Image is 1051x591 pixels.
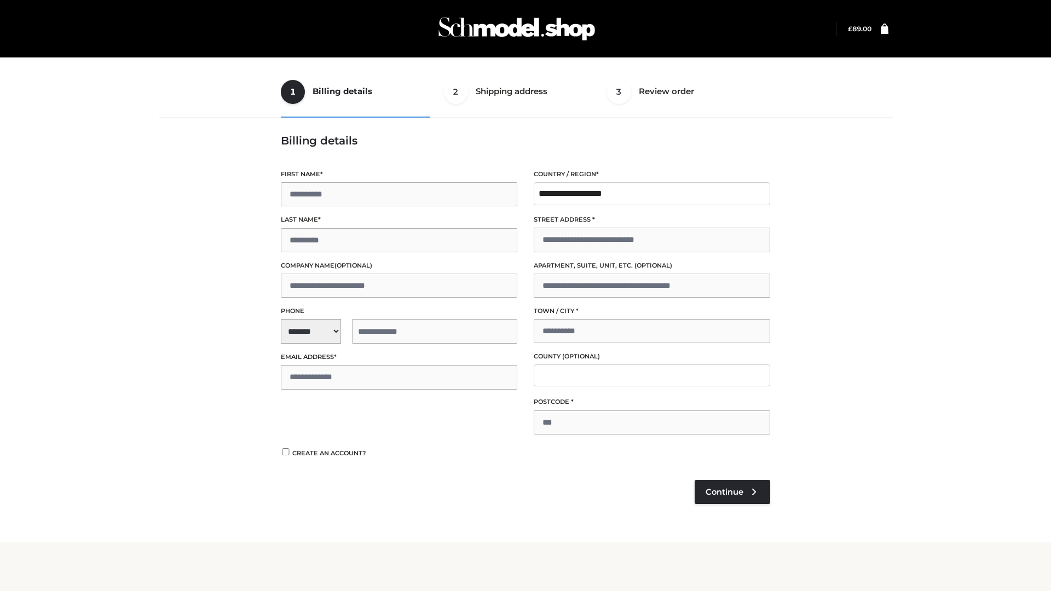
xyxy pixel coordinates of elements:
[281,306,517,316] label: Phone
[281,352,517,362] label: Email address
[562,352,600,360] span: (optional)
[281,134,770,147] h3: Billing details
[706,487,743,497] span: Continue
[695,480,770,504] a: Continue
[848,25,871,33] a: £89.00
[292,449,366,457] span: Create an account?
[634,262,672,269] span: (optional)
[435,7,599,50] img: Schmodel Admin 964
[281,260,517,271] label: Company name
[534,306,770,316] label: Town / City
[534,351,770,362] label: County
[281,169,517,179] label: First name
[534,397,770,407] label: Postcode
[534,169,770,179] label: Country / Region
[281,215,517,225] label: Last name
[334,262,372,269] span: (optional)
[281,448,291,455] input: Create an account?
[848,25,852,33] span: £
[848,25,871,33] bdi: 89.00
[534,215,770,225] label: Street address
[534,260,770,271] label: Apartment, suite, unit, etc.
